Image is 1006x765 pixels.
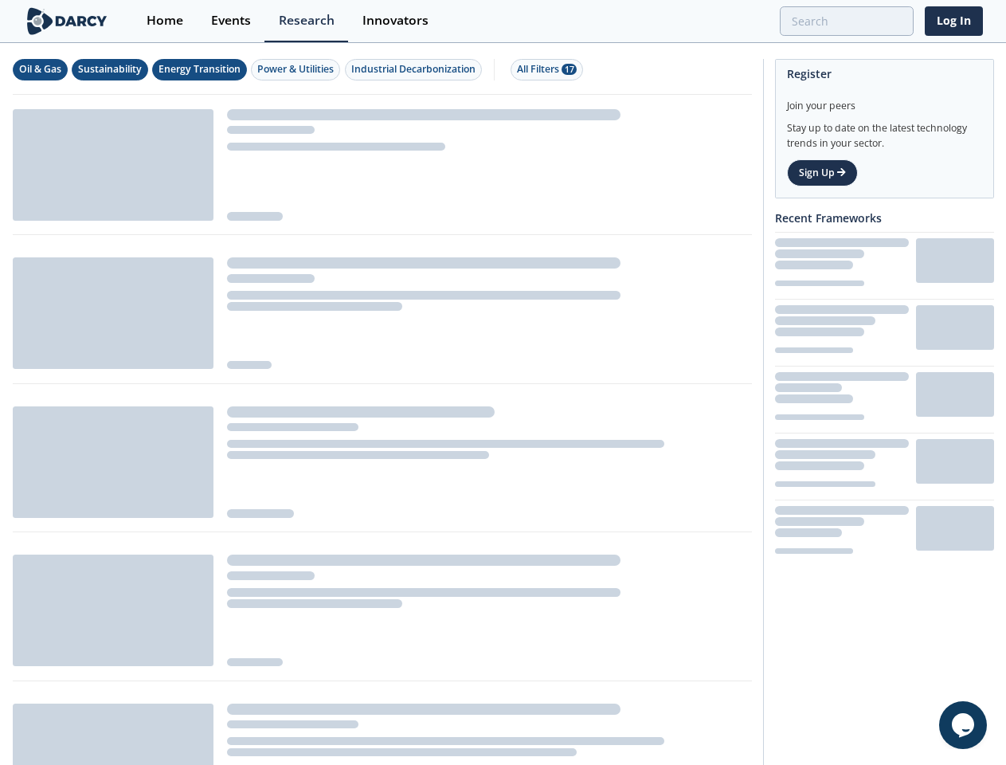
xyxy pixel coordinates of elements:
div: All Filters [517,62,577,76]
div: Join your peers [787,88,982,113]
div: Power & Utilities [257,62,334,76]
div: Events [211,14,251,27]
button: Oil & Gas [13,59,68,80]
div: Recent Frameworks [775,204,994,232]
div: Home [147,14,183,27]
input: Advanced Search [780,6,914,36]
div: Research [279,14,335,27]
button: Power & Utilities [251,59,340,80]
div: Industrial Decarbonization [351,62,476,76]
div: Oil & Gas [19,62,61,76]
button: Sustainability [72,59,148,80]
div: Innovators [362,14,429,27]
a: Sign Up [787,159,858,186]
div: Sustainability [78,62,142,76]
div: Stay up to date on the latest technology trends in your sector. [787,113,982,151]
iframe: chat widget [939,701,990,749]
div: Energy Transition [159,62,241,76]
button: All Filters 17 [511,59,583,80]
button: Industrial Decarbonization [345,59,482,80]
a: Log In [925,6,983,36]
div: Register [787,60,982,88]
span: 17 [562,64,577,75]
button: Energy Transition [152,59,247,80]
img: logo-wide.svg [24,7,111,35]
